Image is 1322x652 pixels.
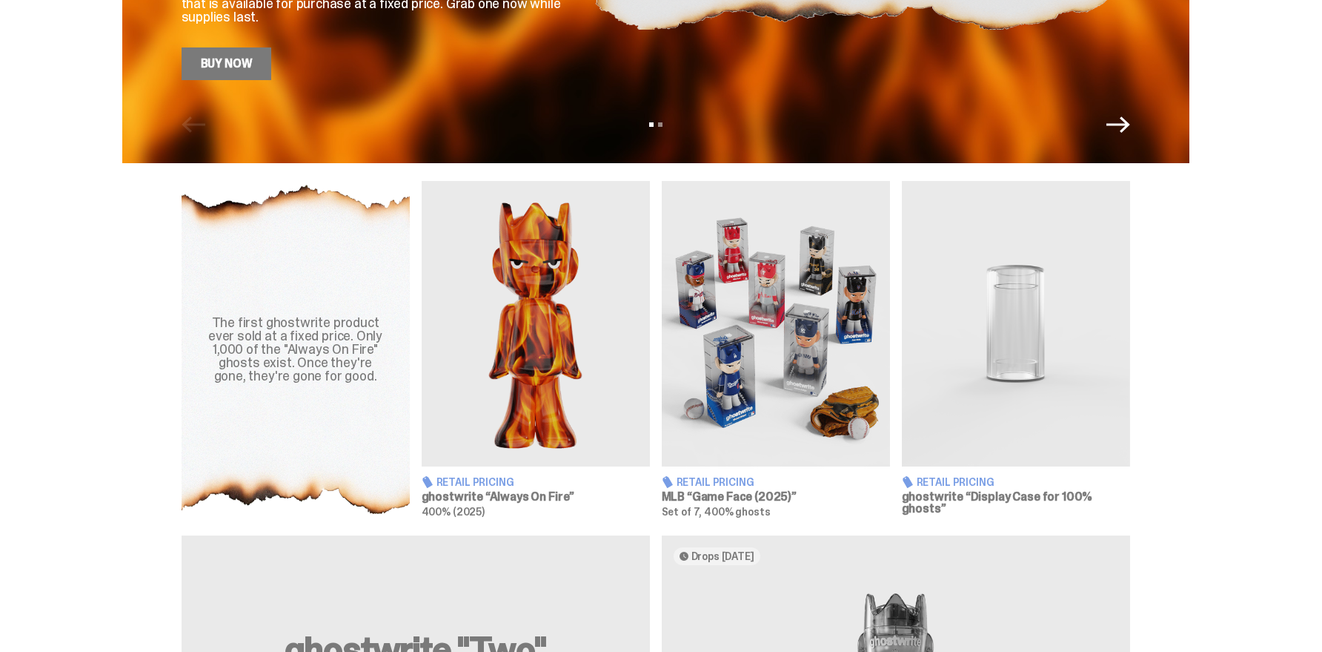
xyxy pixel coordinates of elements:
[662,181,890,467] img: Game Face (2025)
[902,181,1130,518] a: Display Case for 100% ghosts Retail Pricing
[649,122,654,127] button: View slide 1
[662,505,771,518] span: Set of 7, 400% ghosts
[902,181,1130,467] img: Display Case for 100% ghosts
[422,505,485,518] span: 400% (2025)
[422,491,650,503] h3: ghostwrite “Always On Fire”
[662,491,890,503] h3: MLB “Game Face (2025)”
[422,181,650,518] a: Always On Fire Retail Pricing
[1106,113,1130,136] button: Next
[658,122,662,127] button: View slide 2
[902,491,1130,515] h3: ghostwrite “Display Case for 100% ghosts”
[691,550,754,562] span: Drops [DATE]
[199,316,392,383] div: The first ghostwrite product ever sold at a fixed price. Only 1,000 of the "Always On Fire" ghost...
[422,181,650,467] img: Always On Fire
[662,181,890,518] a: Game Face (2025) Retail Pricing
[436,477,514,487] span: Retail Pricing
[677,477,754,487] span: Retail Pricing
[917,477,994,487] span: Retail Pricing
[182,47,272,80] a: Buy Now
